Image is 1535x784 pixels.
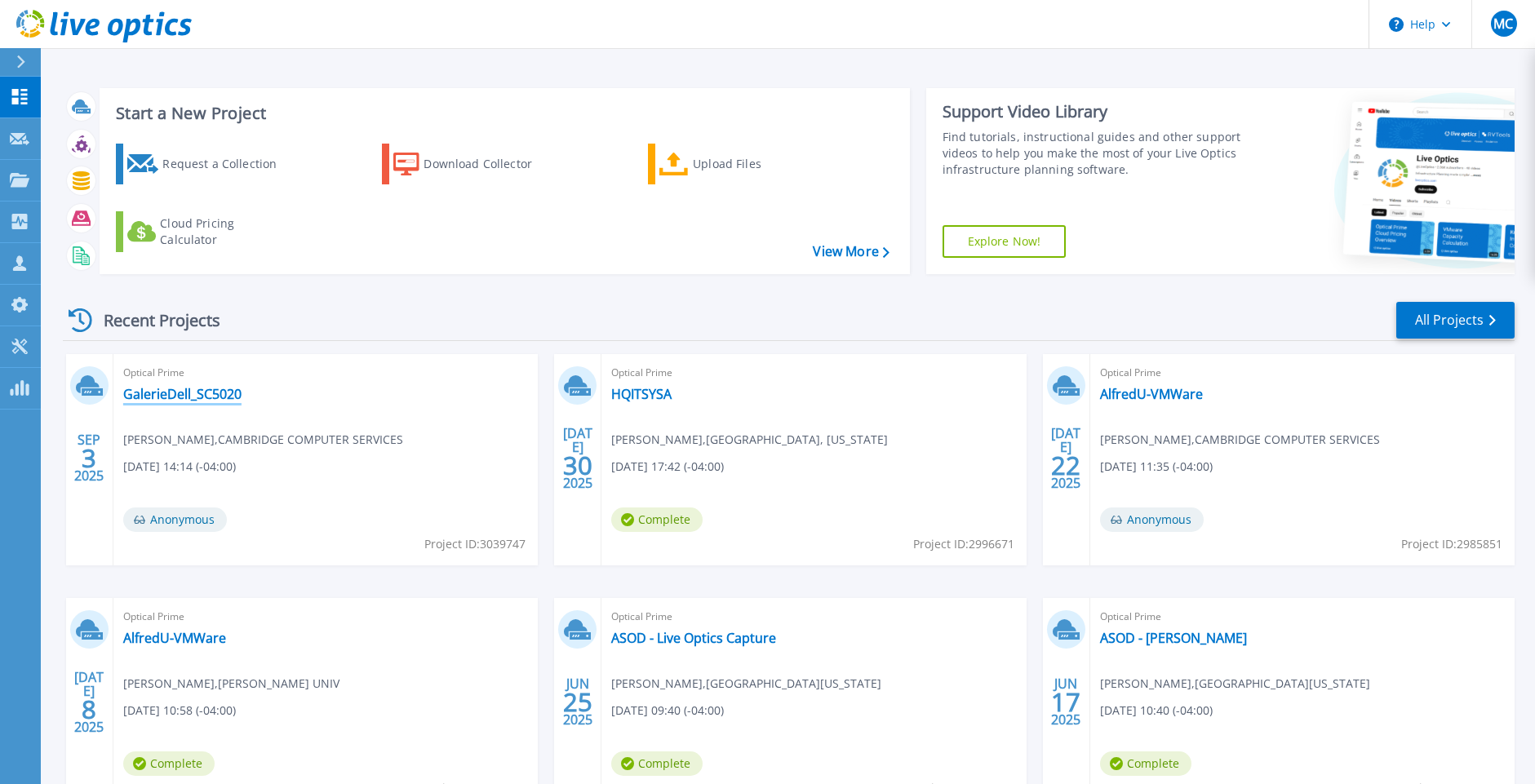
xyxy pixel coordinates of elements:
[1050,428,1081,488] div: [DATE] 2025
[611,751,703,776] span: Complete
[611,702,724,720] span: [DATE] 09:40 (-04:00)
[693,148,823,180] div: Upload Files
[611,386,672,402] a: HQITSYSA
[1050,672,1081,732] div: JUN 2025
[1100,630,1247,646] a: ASOD - [PERSON_NAME]
[123,364,528,382] span: Optical Prime
[813,244,889,259] a: View More
[562,428,593,488] div: [DATE] 2025
[82,451,96,465] span: 3
[123,386,242,402] a: GalerieDell_SC5020
[563,458,592,472] span: 30
[123,507,227,532] span: Anonymous
[1100,364,1505,382] span: Optical Prime
[73,428,104,488] div: SEP 2025
[123,630,226,646] a: AlfredU-VMWare
[123,431,403,449] span: [PERSON_NAME] , CAMBRIDGE COMPUTER SERVICES
[63,300,242,340] div: Recent Projects
[1100,702,1213,720] span: [DATE] 10:40 (-04:00)
[1100,608,1505,626] span: Optical Prime
[160,215,291,248] div: Cloud Pricing Calculator
[611,608,1016,626] span: Optical Prime
[424,148,554,180] div: Download Collector
[123,458,236,476] span: [DATE] 14:14 (-04:00)
[123,702,236,720] span: [DATE] 10:58 (-04:00)
[563,695,592,709] span: 25
[1396,302,1515,339] a: All Projects
[1100,675,1370,693] span: [PERSON_NAME] , [GEOGRAPHIC_DATA][US_STATE]
[913,535,1014,553] span: Project ID: 2996671
[162,148,293,180] div: Request a Collection
[611,364,1016,382] span: Optical Prime
[611,630,776,646] a: ASOD - Live Optics Capture
[116,104,889,122] h3: Start a New Project
[123,751,215,776] span: Complete
[562,672,593,732] div: JUN 2025
[943,129,1242,178] div: Find tutorials, instructional guides and other support videos to help you make the most of your L...
[611,507,703,532] span: Complete
[611,458,724,476] span: [DATE] 17:42 (-04:00)
[1100,751,1191,776] span: Complete
[123,675,339,693] span: [PERSON_NAME] , [PERSON_NAME] UNIV
[73,672,104,732] div: [DATE] 2025
[1100,507,1204,532] span: Anonymous
[611,431,888,449] span: [PERSON_NAME] , [GEOGRAPHIC_DATA], [US_STATE]
[648,144,830,184] a: Upload Files
[116,144,298,184] a: Request a Collection
[116,211,298,252] a: Cloud Pricing Calculator
[1051,695,1080,709] span: 17
[611,675,881,693] span: [PERSON_NAME] , [GEOGRAPHIC_DATA][US_STATE]
[943,225,1067,258] a: Explore Now!
[1100,458,1213,476] span: [DATE] 11:35 (-04:00)
[1493,17,1513,30] span: MC
[424,535,526,553] span: Project ID: 3039747
[123,608,528,626] span: Optical Prime
[1051,458,1080,472] span: 22
[1100,431,1380,449] span: [PERSON_NAME] , CAMBRIDGE COMPUTER SERVICES
[1401,535,1502,553] span: Project ID: 2985851
[943,101,1242,122] div: Support Video Library
[1100,386,1203,402] a: AlfredU-VMWare
[382,144,564,184] a: Download Collector
[82,702,96,716] span: 8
